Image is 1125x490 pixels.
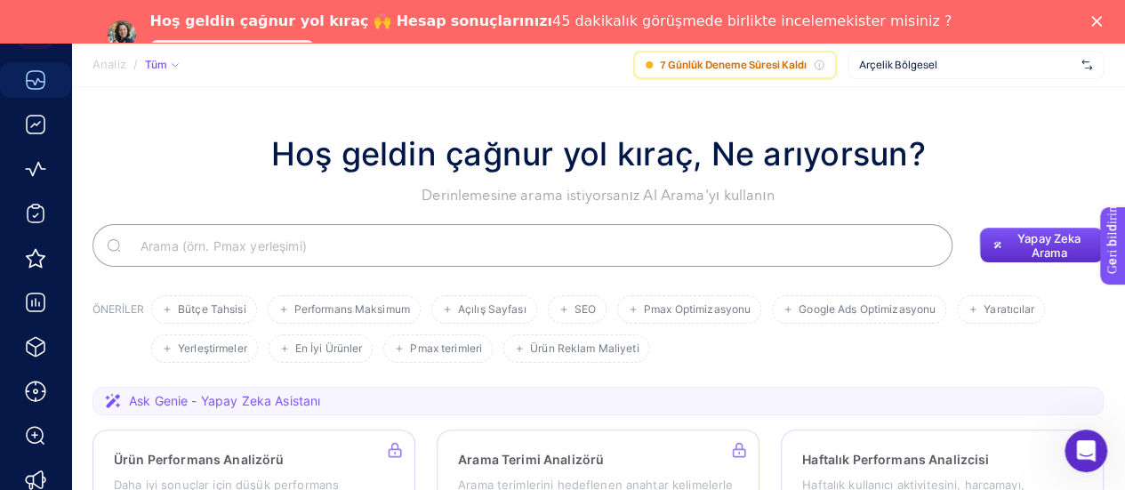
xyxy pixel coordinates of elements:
[458,302,526,316] font: Açılış Sayfası
[1065,430,1107,472] iframe: Intercom canlı sohbet
[979,228,1104,263] button: Yapay Zeka Arama
[126,221,938,270] input: Aramak
[530,341,639,355] font: Ürün Reklam Maliyeti
[1091,16,1109,27] div: Kapalı
[575,302,596,316] font: SEO
[1017,231,1081,260] font: Yapay Zeka Arama
[660,58,807,71] font: 7 Günlük Deneme Süresi Kaldı
[178,302,246,316] font: Bütçe Tahsisi
[145,58,167,71] font: Tüm
[108,20,136,49] img: Neslihan'ın profil resmi
[92,302,144,316] font: ÖNERİLER
[854,12,952,29] font: ister misiniz ?
[294,302,410,316] font: Performans Maksimum
[295,341,363,355] font: En İyi Ürünler
[552,12,854,29] font: 45 dakikalık görüşmede birlikte incelemek
[178,341,247,355] font: Yerleştirmeler
[92,57,126,71] font: Analiz
[799,302,936,316] font: Google Ads Optimizasyonu
[11,4,82,19] font: Geri bildirim
[133,57,138,71] font: /
[1081,56,1092,74] img: svg%3e
[270,134,925,173] font: Hoş geldin çağnur yol kıraç, Ne arıyorsun?
[859,58,937,71] font: Arçelik Bölgesel
[129,393,320,408] font: Ask Genie - Yapay Zeka Asistanı
[451,12,552,29] font: sonuçlarınızı
[410,341,482,355] font: Pmax terimleri
[150,40,314,61] a: Bir Uzmanla Konuşun
[150,12,446,29] font: Hoş geldin çağnur yol kıraç 🙌 Hesap
[984,302,1034,316] font: Yaratıcılar
[422,189,775,203] font: Derinlemesine arama istiyorsanız AI Arama'yı kullanın
[644,302,751,316] font: Pmax Optimizasyonu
